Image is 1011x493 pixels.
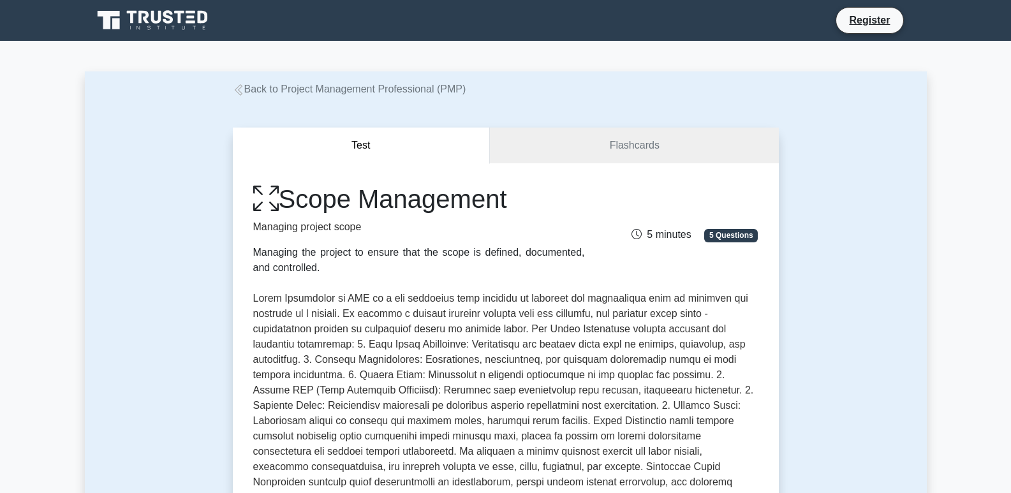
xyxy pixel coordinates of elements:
div: Managing the project to ensure that the scope is defined, documented, and controlled. [253,245,585,276]
a: Flashcards [490,128,778,164]
span: 5 Questions [704,229,758,242]
button: Test [233,128,491,164]
span: 5 minutes [631,229,691,240]
h1: Scope Management [253,184,585,214]
p: Managing project scope [253,219,585,235]
a: Register [841,12,897,28]
a: Back to Project Management Professional (PMP) [233,84,466,94]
